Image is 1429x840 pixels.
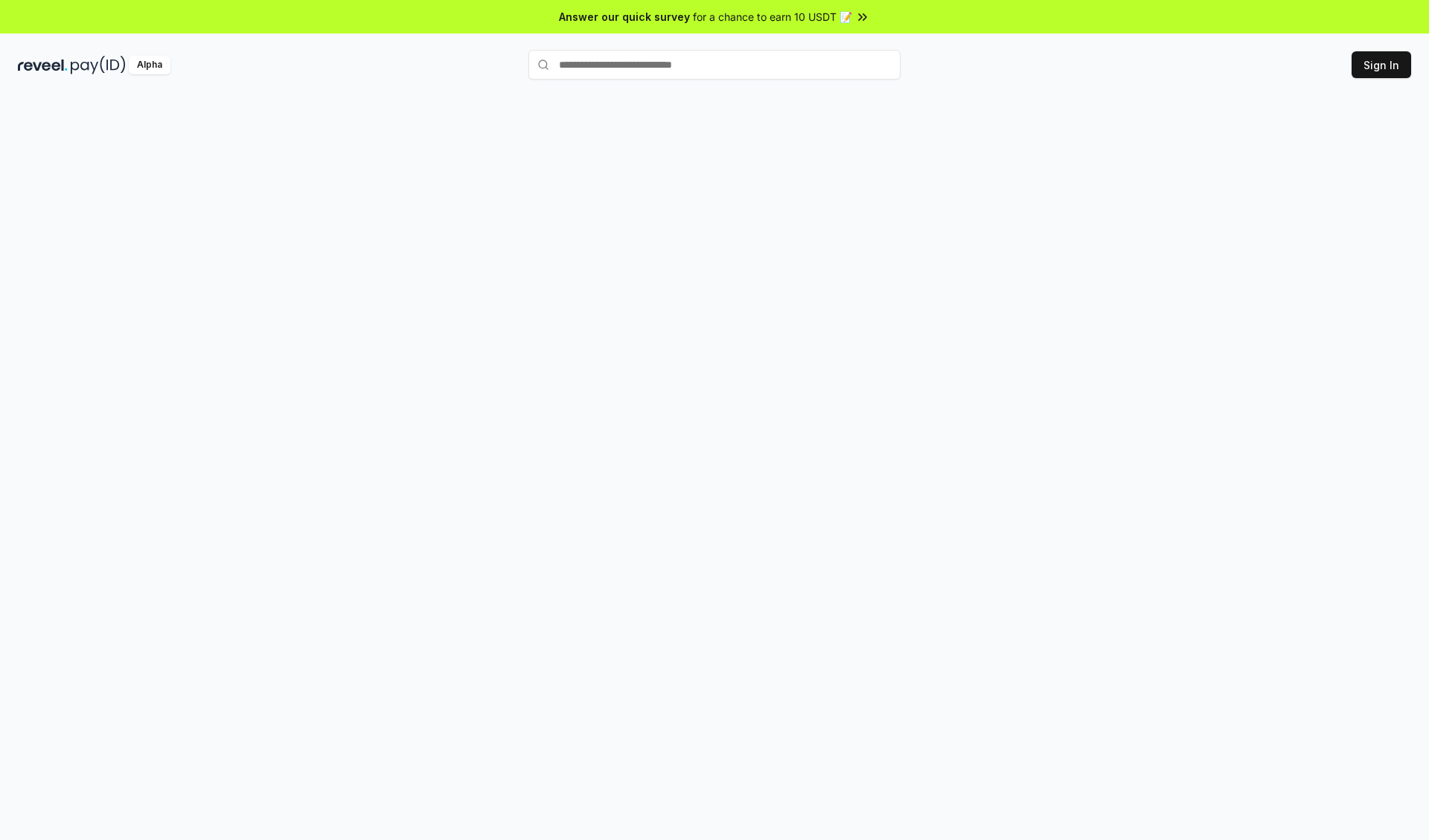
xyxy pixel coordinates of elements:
img: reveel_dark [18,56,68,74]
img: pay_id [71,56,126,74]
span: Answer our quick survey [559,9,690,25]
div: Alpha [129,56,170,74]
span: for a chance to earn 10 USDT 📝 [693,9,852,25]
button: Sign In [1352,51,1411,78]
